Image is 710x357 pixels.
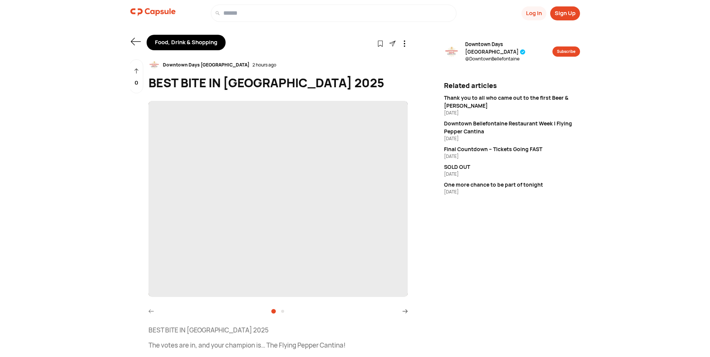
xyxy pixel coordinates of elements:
div: Related articles [444,80,580,91]
span: ‌ [148,101,408,297]
div: [DATE] [444,135,580,142]
button: Log In [521,6,546,20]
img: logo [130,5,176,20]
img: tick [520,49,526,55]
div: [DATE] [444,189,580,195]
div: [DATE] [444,153,580,160]
div: SOLD OUT [444,163,580,171]
span: @ DowntownBellefontaine [465,56,552,62]
button: Sign Up [550,6,580,20]
a: logo [130,5,176,22]
div: [DATE] [444,171,580,178]
button: Subscribe [552,46,580,57]
div: Downtown Days [GEOGRAPHIC_DATA] [160,62,252,68]
div: 2 hours ago [252,62,276,68]
img: resizeImage [148,59,160,71]
p: The votes are in, and your champion is… The Flying Pepper Cantina! [148,341,408,350]
div: [DATE] [444,110,580,116]
div: Downtown Bellefontaine Restaurant Week | Flying Pepper Cantina [444,119,580,135]
p: BEST BITE IN [GEOGRAPHIC_DATA] 2025 [148,326,408,335]
div: Final Countdown – Tickets Going FAST [444,145,580,153]
div: Food, Drink & Shopping [147,35,226,50]
div: Thank you to all who came out to the first Beer & [PERSON_NAME] [444,94,580,110]
span: Downtown Days [GEOGRAPHIC_DATA] [465,41,552,56]
div: One more chance to be part of tonight [444,181,580,189]
img: resizeImage [444,44,459,59]
p: 0 [135,79,138,87]
div: BEST BITE IN [GEOGRAPHIC_DATA] 2025 [148,74,408,92]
